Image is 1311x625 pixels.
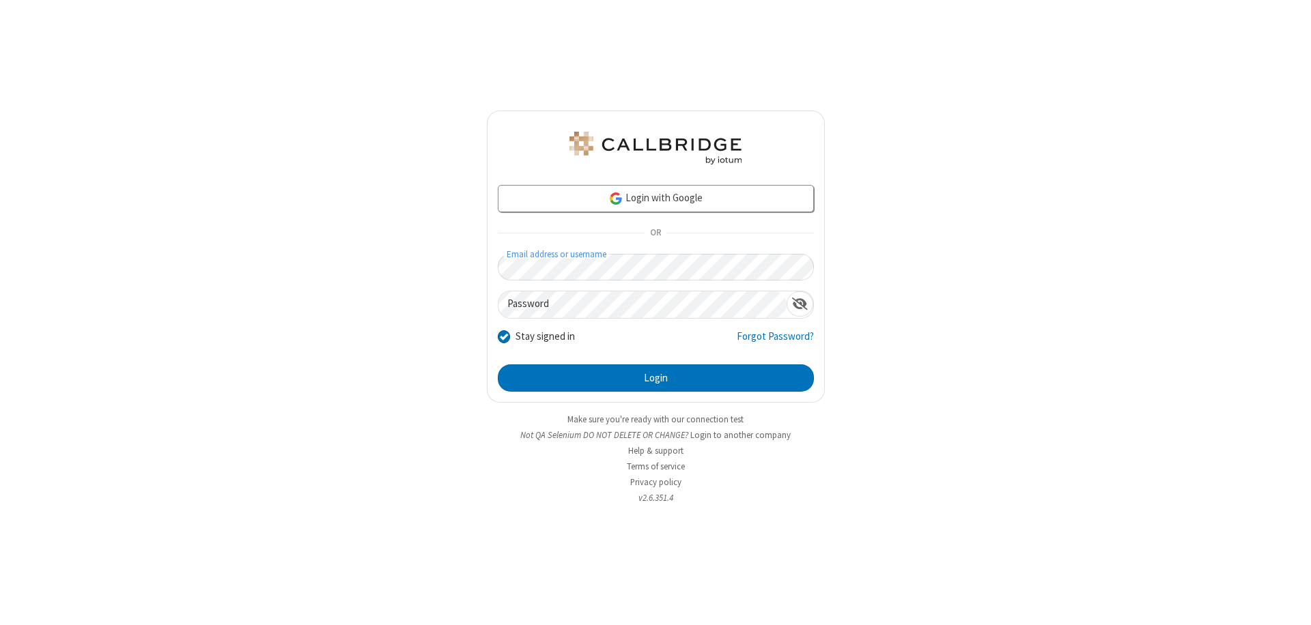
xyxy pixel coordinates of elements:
a: Help & support [628,445,683,456]
label: Stay signed in [516,329,575,345]
a: Forgot Password? [737,329,814,355]
a: Privacy policy [630,476,681,488]
iframe: Chat [1277,590,1301,615]
div: Show password [787,291,813,317]
input: Password [498,291,787,318]
a: Login with Google [498,185,814,212]
span: OR [645,224,666,243]
button: Login [498,364,814,392]
li: v2.6.351.4 [487,491,825,504]
li: Not QA Selenium DO NOT DELETE OR CHANGE? [487,428,825,441]
img: google-icon.png [608,191,623,206]
a: Terms of service [627,461,685,472]
a: Make sure you're ready with our connection test [567,413,744,425]
button: Login to another company [690,428,791,441]
img: QA Selenium DO NOT DELETE OR CHANGE [567,132,744,164]
input: Email address or username [498,254,814,280]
